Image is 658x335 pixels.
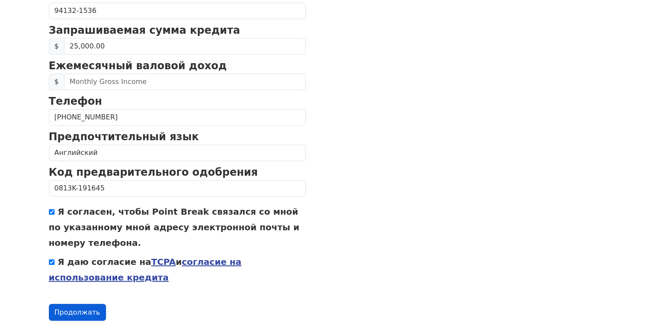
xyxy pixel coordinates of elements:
font: Я даю согласие на [58,257,151,267]
font: Продолжать [55,308,100,316]
font: $ [55,77,59,86]
button: Продолжать [49,304,106,321]
input: Код предварительного одобрения [49,180,306,196]
font: $ [55,42,59,50]
font: Предпочтительный язык [49,131,199,143]
font: Запрашиваемая сумма кредита [49,24,240,36]
a: TCPA [151,257,176,267]
font: Ежемесячный валовой доход [49,60,227,72]
input: Monthly Gross Income [64,74,306,90]
font: и [176,257,182,267]
input: Requested Loan Amount [64,38,306,55]
input: Почтовый индекс [49,3,306,19]
input: Phone [49,109,306,126]
font: Код предварительного одобрения [49,166,258,178]
font: Я согласен, чтобы Point Break связался со мной по указанному мной адресу электронной почты и номе... [49,206,299,248]
font: Телефон [49,95,102,107]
